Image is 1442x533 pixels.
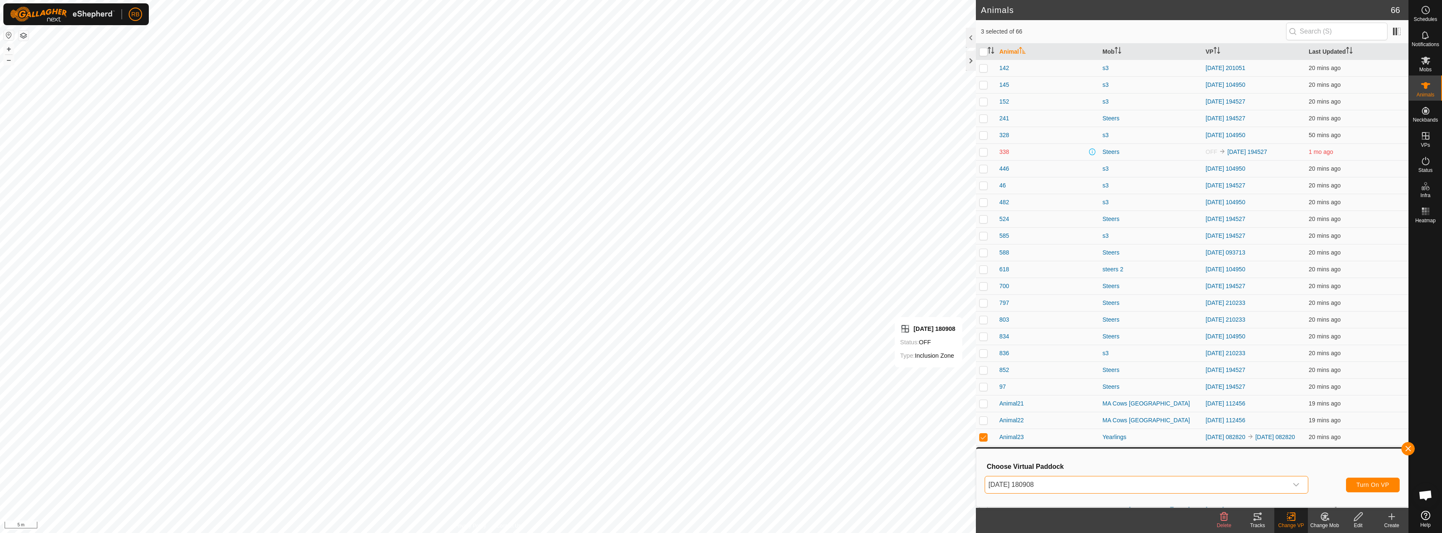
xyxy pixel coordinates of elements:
div: s3 [1102,64,1199,73]
span: Help [1420,523,1431,528]
input: Search (S) [1286,23,1388,40]
span: 8 Sept 2025, 5:33 pm [1309,299,1341,306]
div: Steers [1102,148,1199,156]
p-sorticon: Activate to sort [1019,48,1026,55]
div: MA Cows [GEOGRAPHIC_DATA] [1102,399,1199,408]
span: 8 Sept 2025, 5:33 pm [1309,501,1341,507]
div: Steers [1102,315,1199,324]
a: [DATE] 194527 [1206,232,1245,239]
span: 8 Sept 2025, 5:33 pm [1309,65,1341,71]
a: [DATE] 210233 [1206,299,1245,306]
button: – [4,55,14,65]
h2: Animals [981,5,1391,15]
span: Animal22 [999,416,1024,425]
a: [DATE] 210233 [1206,350,1245,356]
div: [DATE] 180908 [900,324,955,334]
a: [DATE] 194527 [1206,367,1245,373]
a: [DATE] 104950 [1206,165,1245,172]
div: s3 [1102,198,1199,207]
span: Infra [1420,193,1430,198]
span: 8 Sept 2025, 5:33 pm [1309,350,1341,356]
span: 8 Sept 2025, 5:34 pm [1309,400,1341,407]
span: 8 Sept 2025, 5:34 pm [1309,417,1341,424]
span: 852 [999,366,1009,374]
span: OFF [1206,148,1217,155]
a: Help [1409,507,1442,531]
a: [DATE] 194527 [1206,283,1245,289]
label: Type: [900,352,915,359]
span: 8 Sept 2025, 5:33 pm [1309,383,1341,390]
img: Gallagher Logo [10,7,115,22]
span: Neckbands [1413,117,1438,122]
span: 8 Sept 2025, 5:33 pm [1309,434,1341,440]
span: 834 [999,332,1009,341]
span: 145 [999,81,1009,89]
a: [DATE] 093713 [1206,249,1245,256]
span: 618 [999,265,1009,274]
span: Schedules [1413,17,1437,22]
span: 8 Sept 2025, 5:03 pm [1309,132,1341,138]
p-sorticon: Activate to sort [1115,48,1121,55]
span: 803 [999,315,1009,324]
span: VPs [1421,143,1430,148]
div: Create [1375,522,1408,529]
th: VP [1202,44,1305,60]
span: 446 [999,164,1009,173]
p-sorticon: Activate to sort [1346,48,1353,55]
div: dropdown trigger [1288,476,1305,493]
p-sorticon: Activate to sort [988,48,994,55]
div: MA Cows [GEOGRAPHIC_DATA] [1102,416,1199,425]
span: 8 Sept 2025, 5:33 pm [1309,316,1341,323]
div: steers 2 [1102,265,1199,274]
span: 482 [999,198,1009,207]
span: 66 [1391,4,1400,16]
a: [DATE] 194527 [1206,182,1245,189]
span: 152 [999,97,1009,106]
span: 8 Sept 2025, 5:33 pm [1309,333,1341,340]
a: [DATE] 104950 [1206,333,1245,340]
div: s3 [1102,231,1199,240]
span: 836 [999,349,1009,358]
span: 588 [999,248,1009,257]
span: 797 [999,299,1009,307]
span: 8 Sept 2025, 5:33 pm [1309,81,1341,88]
span: Status [1418,168,1432,173]
div: s3 [1102,181,1199,190]
div: Change Mob [1308,522,1341,529]
span: 8 Sept 2025, 5:33 pm [1309,98,1341,105]
a: [DATE] 210233 [1206,316,1245,323]
div: Edit [1341,522,1375,529]
span: RB [131,10,139,19]
div: Steers [1102,282,1199,291]
div: Inclusion Zone [900,351,955,361]
div: s3 [1102,131,1199,140]
div: Steers [1102,114,1199,123]
a: [DATE] 104950 [1206,132,1245,138]
div: Steers [1102,215,1199,224]
span: 97 [999,382,1006,391]
img: to [1219,148,1226,155]
th: Animal [996,44,1099,60]
a: [DATE] 194527 [1206,216,1245,222]
span: Animal21 [999,399,1024,408]
h3: Choose Virtual Paddock [987,463,1400,471]
a: [DATE] 194527 [1206,115,1245,122]
span: Mobs [1419,67,1432,72]
div: Yearlings [1102,433,1199,442]
th: Mob [1099,44,1202,60]
span: 2025-09-07 180908 [985,476,1288,493]
a: [DATE] 194527 [1206,98,1245,105]
div: Steers [1102,382,1199,391]
span: 585 [999,231,1009,240]
button: Turn On VP [1346,478,1400,492]
div: Tracks [1241,522,1274,529]
div: s3 [1102,97,1199,106]
span: 8 Sept 2025, 5:33 pm [1309,199,1341,205]
div: Change VP [1274,522,1308,529]
th: Last Updated [1305,44,1408,60]
a: [DATE] 082820 [1255,434,1295,440]
span: 8 Sept 2025, 5:33 pm [1309,216,1341,222]
button: Map Layers [18,31,29,41]
span: 700 [999,282,1009,291]
a: [DATE] 104950 [1206,81,1245,88]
